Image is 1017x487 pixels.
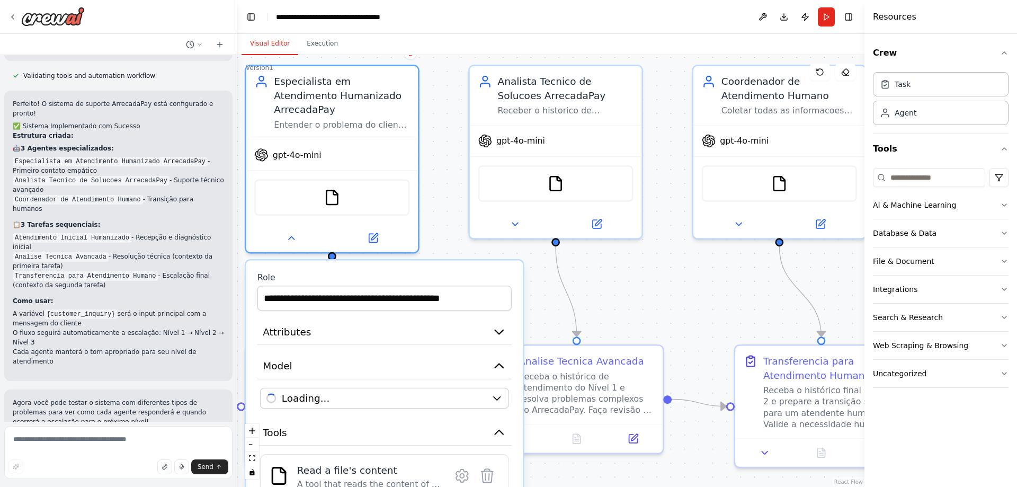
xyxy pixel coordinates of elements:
[873,368,926,379] div: Uncategorized
[13,233,131,243] code: Atendimento Inicial Humanizado
[245,65,420,253] div: Especialista em Atendimento Humanizado ArrecadaPayEntender o problema do cliente do ArrecadaPay {...
[21,7,85,26] img: Logo
[468,65,643,240] div: Analista Tecnico de Solucoes ArrecadaPayReceber o historico de atendimento do Nivel 1 e resolver ...
[274,119,409,130] div: Entender o problema do cliente do ArrecadaPay {customer_inquiry} no WhatsApp com empatia e resolv...
[547,175,564,192] img: FileReadTool
[182,38,207,51] button: Switch to previous chat
[44,309,118,319] code: {customer_inquiry}
[282,391,330,405] span: openai/gpt-4o-mini
[489,344,664,454] div: Analise Tecnica AvancadaReceba o histórico de atendimento do Nível 1 e resolva problemas complexo...
[895,79,911,90] div: Task
[276,12,395,22] nav: breadcrumb
[13,176,169,185] code: Analista Tecnico de Solucoes ArrecadaPay
[841,10,856,24] button: Hide right sidebar
[519,354,644,368] div: Analise Tecnica Avancada
[297,463,441,477] div: Read a file's content
[763,385,899,429] div: Receba o histórico final do Nível 2 e prepare a transição suave para um atendente humano. Valide ...
[8,459,23,474] button: Improve this prompt
[269,466,289,486] img: FileReadTool
[257,319,512,345] button: Attributes
[873,134,1009,164] button: Tools
[873,332,1009,359] button: Web Scraping & Browsing
[13,99,224,118] p: Perfeito! O sistema de suporte ArrecadaPay está configurado e pronto!
[873,200,956,210] div: AI & Machine Learning
[13,233,224,252] li: - Recepção e diagnóstico inicial
[260,388,509,409] button: Loading...
[273,149,322,161] span: gpt-4o-mini
[873,247,1009,275] button: File & Document
[263,325,311,339] span: Attributes
[609,430,657,447] button: Open in side panel
[13,144,224,153] p: 🤖
[873,219,1009,247] button: Database & Data
[244,10,258,24] button: Hide left sidebar
[873,360,1009,387] button: Uncategorized
[23,72,155,80] span: Validating tools and automation workflow
[13,252,224,271] li: - Resolução técnica (contexto da primeira tarefa)
[873,340,968,351] div: Web Scraping & Browsing
[771,175,788,192] img: FileReadTool
[245,451,259,465] button: fit view
[734,344,909,468] div: Transferencia para Atendimento HumanoReceba o histórico final do Nível 2 e prepare a transição su...
[557,216,636,233] button: Open in side panel
[257,272,512,283] label: Role
[854,445,902,462] button: Open in side panel
[13,252,109,262] code: Analise Tecnica Avancada
[13,271,158,281] code: Transferencia para Atendimento Humano
[873,276,1009,303] button: Integrations
[873,312,943,323] div: Search & Research
[174,459,189,474] button: Click to speak your automation idea
[873,304,1009,331] button: Search & Research
[721,105,857,117] div: Coletar todas as informacoes do historico, criar um resumo conciso do caso {customer_inquiry} e p...
[13,297,53,305] strong: Como usar:
[763,354,899,382] div: Transferencia para Atendimento Humano
[198,463,213,471] span: Send
[263,426,287,439] span: Tools
[873,11,916,23] h4: Resources
[873,164,1009,396] div: Tools
[13,309,224,328] li: A variável será o input principal com a mensagem do cliente
[13,271,224,290] li: - Escalação final (contexto da segunda tarefa)
[873,38,1009,68] button: Crew
[157,459,172,474] button: Upload files
[191,459,228,474] button: Send
[498,105,634,117] div: Receber o historico de atendimento do Nivel 1 e resolver problemas complexos do ArrecadaPay {cust...
[873,191,1009,219] button: AI & Machine Learning
[274,75,409,117] div: Especialista em Atendimento Humanizado ArrecadaPay
[498,75,634,103] div: Analista Tecnico de Solucoes ArrecadaPay
[549,246,584,337] g: Edge from e284fee2-95ab-46bf-b179-8af8fc9ee44a to 73f7ba59-0fd6-4b65-84d2-e5abff3decf8
[13,121,224,131] h2: ✅ Sistema Implementado com Sucesso
[13,328,224,347] li: O fluxo seguirá automaticamente a escalação: Nível 1 → Nível 2 → Nível 3
[781,216,860,233] button: Open in side panel
[242,33,298,55] button: Visual Editor
[257,353,512,379] button: Model
[257,420,512,446] button: Tools
[21,145,114,152] strong: 3 Agentes especializados:
[13,195,143,205] code: Coordenador de Atendimento Humano
[211,38,228,51] button: Start a new chat
[873,284,917,295] div: Integrations
[263,359,292,373] span: Model
[792,445,851,462] button: No output available
[21,221,100,228] strong: 3 Tarefas sequenciais:
[496,135,545,146] span: gpt-4o-mini
[772,246,828,337] g: Edge from c1ba5ea3-3d12-4ad7-8d2a-88c470cb6637 to 9e74389a-2034-4e2d-b4f6-91445b5b45ae
[692,65,867,240] div: Coordenador de Atendimento HumanoColetar todas as informacoes do historico, criar um resumo conci...
[245,424,259,438] button: zoom in
[13,132,74,139] strong: Estrutura criada:
[245,438,259,451] button: zoom out
[13,157,208,166] code: Especialista em Atendimento Humanizado ArrecadaPay
[246,64,273,72] div: Version 1
[13,347,224,366] li: Cada agente manterá o tom apropriado para seu nível de atendimento
[13,156,224,175] li: - Primeiro contato empático
[245,424,259,479] div: React Flow controls
[13,220,224,229] p: 📋
[245,465,259,479] button: toggle interactivity
[721,75,857,103] div: Coordenador de Atendimento Humano
[873,228,936,238] div: Database & Data
[873,256,934,267] div: File & Document
[519,371,654,415] div: Receba o histórico de atendimento do Nível 1 e resolva problemas complexos do ArrecadaPay. Faça r...
[13,194,224,214] li: - Transição para humanos
[13,398,224,427] p: Agora você pode testar o sistema com diferentes tipos de problemas para ver como cada agente resp...
[895,108,916,118] div: Agent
